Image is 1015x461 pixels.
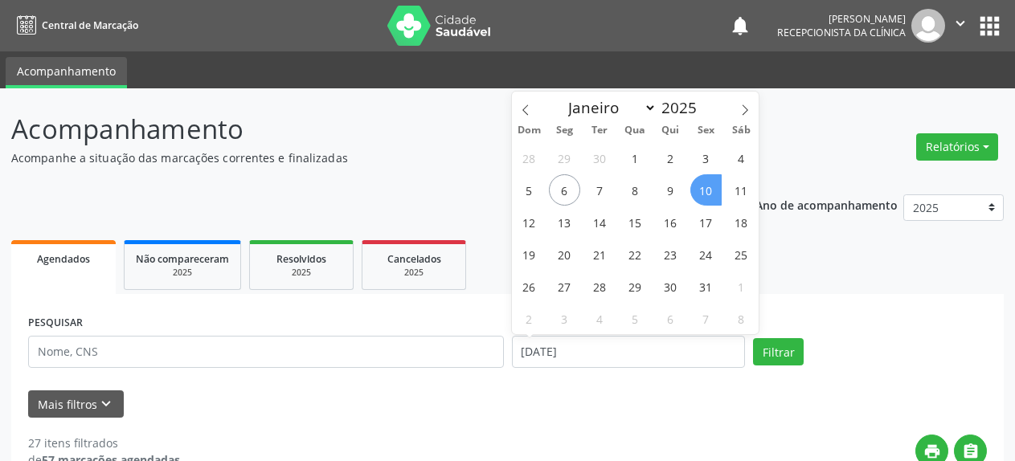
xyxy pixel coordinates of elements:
span: Outubro 15, 2025 [620,206,651,238]
span: Outubro 14, 2025 [584,206,616,238]
button: Mais filtroskeyboard_arrow_down [28,390,124,418]
span: Resolvidos [276,252,326,266]
div: 2025 [261,267,342,279]
div: 2025 [374,267,454,279]
span: Sex [688,125,723,136]
span: Novembro 6, 2025 [655,303,686,334]
span: Recepcionista da clínica [777,26,906,39]
span: Outubro 11, 2025 [726,174,757,206]
span: Outubro 2, 2025 [655,142,686,173]
input: Year [657,97,710,118]
input: Nome, CNS [28,336,504,368]
div: 27 itens filtrados [28,434,180,451]
p: Acompanhamento [11,109,706,149]
span: Novembro 7, 2025 [690,303,722,334]
span: Outubro 28, 2025 [584,271,616,302]
span: Outubro 10, 2025 [690,174,722,206]
span: Outubro 16, 2025 [655,206,686,238]
span: Ter [582,125,617,136]
button: apps [976,12,1004,40]
span: Qua [617,125,653,136]
i: keyboard_arrow_down [97,395,115,413]
a: Central de Marcação [11,12,138,39]
span: Agendados [37,252,90,266]
span: Outubro 21, 2025 [584,239,616,270]
span: Outubro 24, 2025 [690,239,722,270]
span: Outubro 13, 2025 [549,206,580,238]
i:  [952,14,969,32]
span: Outubro 9, 2025 [655,174,686,206]
input: Selecione um intervalo [512,336,746,368]
span: Outubro 17, 2025 [690,206,722,238]
button: notifications [729,14,751,37]
span: Novembro 2, 2025 [514,303,545,334]
span: Qui [653,125,688,136]
button:  [945,9,976,43]
div: [PERSON_NAME] [777,12,906,26]
label: PESQUISAR [28,311,83,336]
span: Outubro 19, 2025 [514,239,545,270]
span: Outubro 26, 2025 [514,271,545,302]
span: Outubro 20, 2025 [549,239,580,270]
span: Novembro 8, 2025 [726,303,757,334]
span: Outubro 4, 2025 [726,142,757,173]
span: Setembro 28, 2025 [514,142,545,173]
span: Outubro 8, 2025 [620,174,651,206]
span: Novembro 5, 2025 [620,303,651,334]
span: Setembro 30, 2025 [584,142,616,173]
span: Seg [546,125,582,136]
span: Outubro 30, 2025 [655,271,686,302]
span: Outubro 25, 2025 [726,239,757,270]
button: Filtrar [753,338,804,365]
select: Month [561,96,657,119]
span: Central de Marcação [42,18,138,32]
span: Outubro 1, 2025 [620,142,651,173]
img: img [911,9,945,43]
span: Outubro 23, 2025 [655,239,686,270]
span: Outubro 6, 2025 [549,174,580,206]
span: Sáb [723,125,759,136]
i:  [962,443,980,460]
span: Outubro 3, 2025 [690,142,722,173]
span: Não compareceram [136,252,229,266]
span: Outubro 5, 2025 [514,174,545,206]
span: Cancelados [387,252,441,266]
p: Ano de acompanhamento [755,194,898,214]
span: Novembro 4, 2025 [584,303,616,334]
span: Dom [512,125,547,136]
a: Acompanhamento [6,57,127,88]
span: Novembro 1, 2025 [726,271,757,302]
span: Outubro 12, 2025 [514,206,545,238]
span: Outubro 29, 2025 [620,271,651,302]
span: Setembro 29, 2025 [549,142,580,173]
span: Outubro 7, 2025 [584,174,616,206]
div: 2025 [136,267,229,279]
span: Outubro 18, 2025 [726,206,757,238]
p: Acompanhe a situação das marcações correntes e finalizadas [11,149,706,166]
span: Novembro 3, 2025 [549,303,580,334]
i: print [923,443,941,460]
span: Outubro 27, 2025 [549,271,580,302]
button: Relatórios [916,133,998,161]
span: Outubro 22, 2025 [620,239,651,270]
span: Outubro 31, 2025 [690,271,722,302]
